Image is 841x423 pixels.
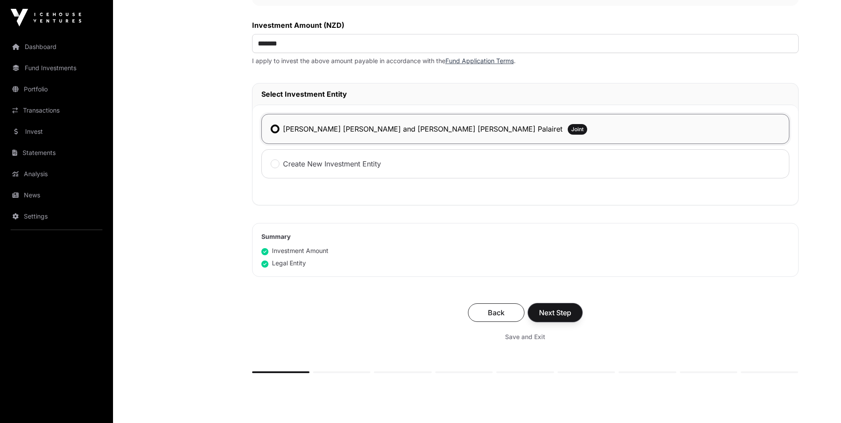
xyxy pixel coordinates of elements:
a: Portfolio [7,79,106,99]
p: I apply to invest the above amount payable in accordance with the . [252,57,799,65]
div: Investment Amount [261,246,328,255]
img: Icehouse Ventures Logo [11,9,81,26]
a: Invest [7,122,106,141]
a: Transactions [7,101,106,120]
h2: Summary [261,232,789,241]
label: [PERSON_NAME] [PERSON_NAME] and [PERSON_NAME] [PERSON_NAME] Palairet [283,124,562,134]
h2: Select Investment Entity [261,89,789,99]
a: Analysis [7,164,106,184]
button: Next Step [528,303,582,322]
iframe: Chat Widget [797,381,841,423]
a: Statements [7,143,106,162]
span: Save and Exit [505,332,545,341]
button: Back [468,303,524,322]
span: Joint [571,126,584,133]
a: Settings [7,207,106,226]
a: News [7,185,106,205]
button: Save and Exit [494,329,556,345]
label: Create New Investment Entity [283,159,381,169]
a: Fund Application Terms [445,57,514,64]
div: Legal Entity [261,259,306,268]
span: Next Step [539,307,571,318]
label: Investment Amount (NZD) [252,20,799,30]
a: Fund Investments [7,58,106,78]
a: Dashboard [7,37,106,57]
span: Back [479,307,513,318]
